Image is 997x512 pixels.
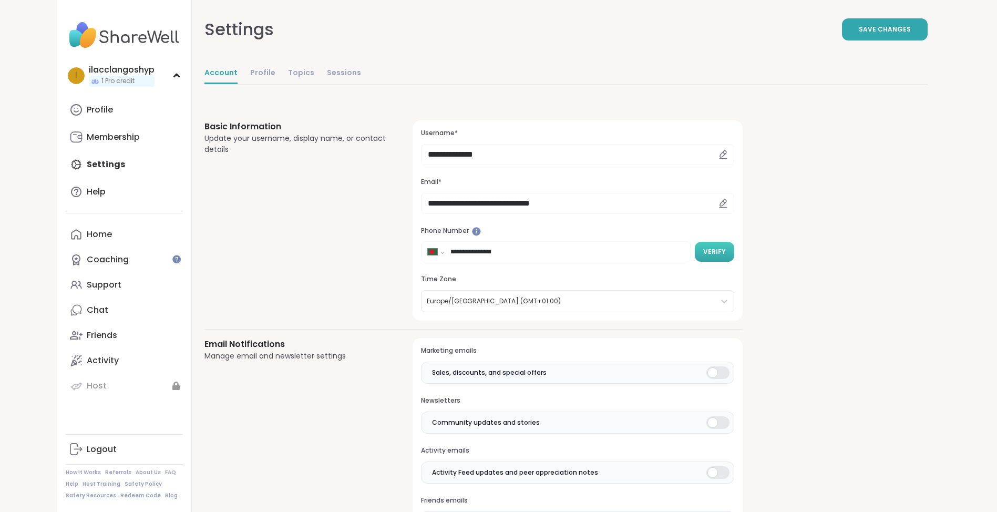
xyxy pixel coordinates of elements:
span: Save Changes [859,25,911,34]
span: i [75,69,77,83]
div: Logout [87,444,117,455]
a: Safety Resources [66,492,116,499]
h3: Email* [421,178,734,187]
img: ShareWell Nav Logo [66,17,183,54]
a: About Us [136,469,161,476]
button: Save Changes [842,18,928,40]
span: Sales, discounts, and special offers [432,368,547,377]
button: Verify [695,242,734,262]
div: Host [87,380,107,392]
span: Activity Feed updates and peer appreciation notes [432,468,598,477]
a: Coaching [66,247,183,272]
div: ilacclangoshyp [89,64,155,76]
h3: Newsletters [421,396,734,405]
a: Help [66,179,183,204]
h3: Marketing emails [421,346,734,355]
a: How It Works [66,469,101,476]
a: Topics [288,63,314,84]
div: Coaching [87,254,129,265]
a: Profile [66,97,183,122]
a: Host [66,373,183,398]
span: Community updates and stories [432,418,540,427]
a: Safety Policy [125,480,162,488]
h3: Phone Number [421,227,734,235]
div: Update your username, display name, or contact details [204,133,388,155]
h3: Username* [421,129,734,138]
a: FAQ [165,469,176,476]
a: Redeem Code [120,492,161,499]
div: Manage email and newsletter settings [204,351,388,362]
h3: Basic Information [204,120,388,133]
h3: Email Notifications [204,338,388,351]
a: Logout [66,437,183,462]
a: Membership [66,125,183,150]
iframe: Spotlight [472,227,481,236]
div: Settings [204,17,274,42]
a: Activity [66,348,183,373]
div: Chat [87,304,108,316]
a: Friends [66,323,183,348]
a: Referrals [105,469,131,476]
a: Account [204,63,238,84]
iframe: Spotlight [172,255,181,263]
a: Help [66,480,78,488]
div: Support [87,279,121,291]
div: Home [87,229,112,240]
a: Sessions [327,63,361,84]
div: Friends [87,330,117,341]
div: Activity [87,355,119,366]
a: Home [66,222,183,247]
span: 1 Pro credit [101,77,135,86]
a: Host Training [83,480,120,488]
div: Membership [87,131,140,143]
a: Profile [250,63,275,84]
h3: Activity emails [421,446,734,455]
a: Blog [165,492,178,499]
a: Support [66,272,183,298]
a: Chat [66,298,183,323]
h3: Friends emails [421,496,734,505]
h3: Time Zone [421,275,734,284]
span: Verify [703,247,726,257]
div: Profile [87,104,113,116]
div: Help [87,186,106,198]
